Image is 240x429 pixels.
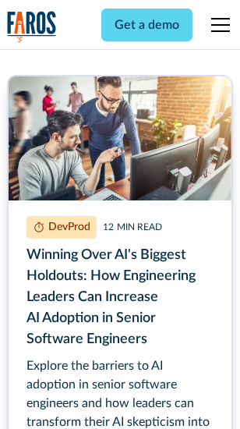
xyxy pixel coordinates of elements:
div: menu [202,6,233,44]
a: Get a demo [101,9,192,41]
a: home [7,11,57,43]
img: Logo of the analytics and reporting company Faros. [7,11,57,43]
